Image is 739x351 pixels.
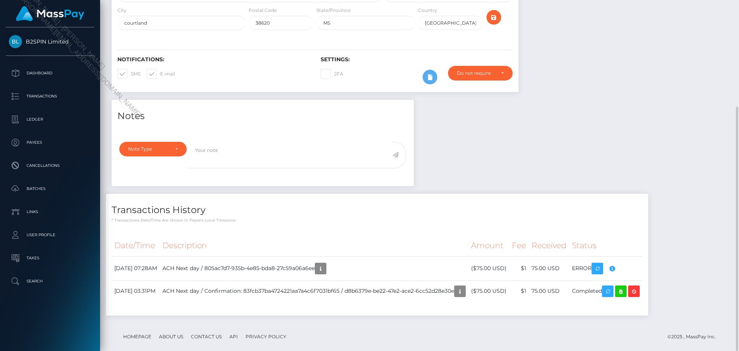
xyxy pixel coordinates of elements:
label: E-mail [147,69,175,79]
label: State/Province [316,7,351,14]
p: Search [9,275,91,287]
div: © 2025 , MassPay Inc. [667,333,722,341]
a: Cancellations [6,156,94,175]
a: Links [6,202,94,222]
th: Amount [468,235,509,256]
a: API [226,331,241,343]
a: Contact Us [188,331,225,343]
th: Received [529,235,569,256]
p: Links [9,206,91,218]
label: City [117,7,127,14]
h6: Settings: [321,56,512,63]
td: Completed [569,280,642,302]
td: 75.00 USD [529,256,569,280]
a: Ledger [6,110,94,129]
a: Transactions [6,87,94,106]
a: Homepage [120,331,154,343]
p: User Profile [9,229,91,241]
label: Country [418,7,437,14]
p: * Transactions date/time are shown in payee's local timezone [112,217,642,223]
p: Dashboard [9,67,91,79]
td: ($75.00 USD) [468,256,509,280]
button: Do not require [448,66,513,81]
img: MassPay Logo [16,6,84,21]
p: Payees [9,137,91,148]
label: Postal Code [249,7,277,14]
label: 2FA [321,69,343,79]
div: Do not require [457,70,495,76]
td: ACH Next day / Confirmation: 83fcb37ba4724221aa7a4c6f7031bf65 / d8b6379e-be22-47e2-ace2-6cc52d28e30e [160,280,468,302]
td: ERROR [569,256,642,280]
img: B2SPIN Limited [9,35,22,48]
p: Cancellations [9,160,91,171]
a: Dashboard [6,64,94,83]
th: Fee [509,235,529,256]
p: Ledger [9,114,91,125]
a: Taxes [6,249,94,268]
h4: Transactions History [112,203,642,217]
th: Description [160,235,468,256]
td: ($75.00 USD) [468,280,509,302]
td: ACH Next day / 805ac7d7-935b-4e85-bda8-27c59a06a6ee [160,256,468,280]
h6: Notifications: [117,56,309,63]
a: Privacy Policy [242,331,289,343]
span: B2SPIN Limited [6,38,94,45]
div: Note Type [128,146,169,152]
td: [DATE] 03:31PM [112,280,160,302]
td: 75.00 USD [529,280,569,302]
td: $1 [509,280,529,302]
p: Batches [9,183,91,195]
button: Note Type [119,142,187,156]
a: About Us [156,331,186,343]
td: [DATE] 07:28AM [112,256,160,280]
a: Batches [6,179,94,198]
th: Date/Time [112,235,160,256]
th: Status [569,235,642,256]
a: Payees [6,133,94,152]
p: Transactions [9,91,91,102]
a: User Profile [6,225,94,245]
label: SMS [117,69,140,79]
p: Taxes [9,252,91,264]
a: Search [6,272,94,291]
td: $1 [509,256,529,280]
h4: Notes [117,109,408,123]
